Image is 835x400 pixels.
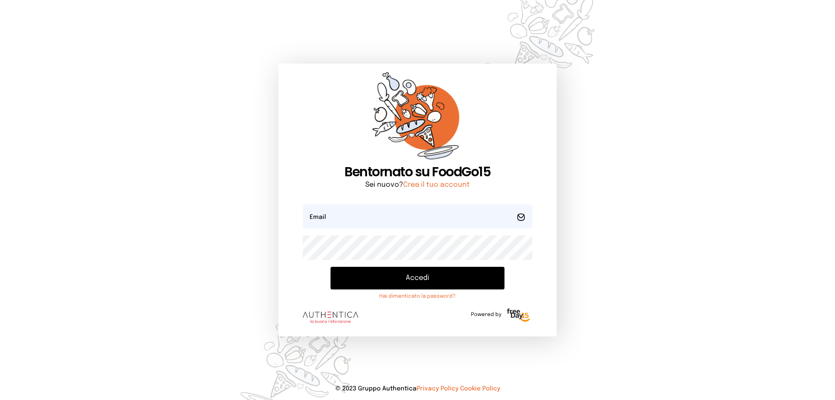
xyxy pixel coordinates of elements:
img: logo-freeday.3e08031.png [505,307,532,324]
span: Powered by [471,311,501,318]
h1: Bentornato su FoodGo15 [303,164,532,180]
img: sticker-orange.65babaf.png [372,72,463,164]
a: Privacy Policy [417,386,458,392]
button: Accedi [331,267,504,289]
p: © 2023 Gruppo Authentica [14,384,821,393]
p: Sei nuovo? [303,180,532,190]
a: Cookie Policy [460,386,500,392]
a: Crea il tuo account [403,181,470,188]
a: Hai dimenticato la password? [331,293,504,300]
img: logo.8f33a47.png [303,312,358,323]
